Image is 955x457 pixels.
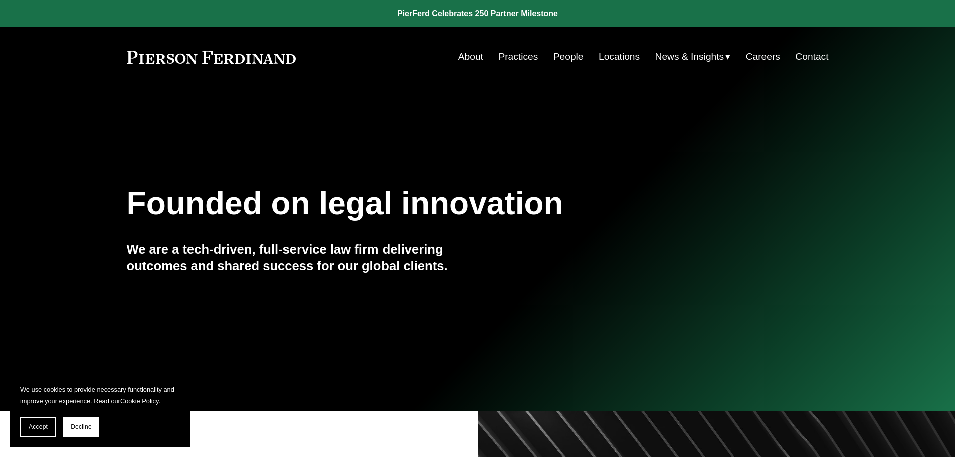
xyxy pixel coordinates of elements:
[655,47,731,66] a: folder dropdown
[553,47,584,66] a: People
[795,47,828,66] a: Contact
[127,241,478,274] h4: We are a tech-driven, full-service law firm delivering outcomes and shared success for our global...
[599,47,640,66] a: Locations
[71,423,92,430] span: Decline
[10,374,190,447] section: Cookie banner
[746,47,780,66] a: Careers
[127,185,712,222] h1: Founded on legal innovation
[20,417,56,437] button: Accept
[63,417,99,437] button: Decline
[655,48,724,66] span: News & Insights
[498,47,538,66] a: Practices
[120,397,159,405] a: Cookie Policy
[29,423,48,430] span: Accept
[458,47,483,66] a: About
[20,384,180,407] p: We use cookies to provide necessary functionality and improve your experience. Read our .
